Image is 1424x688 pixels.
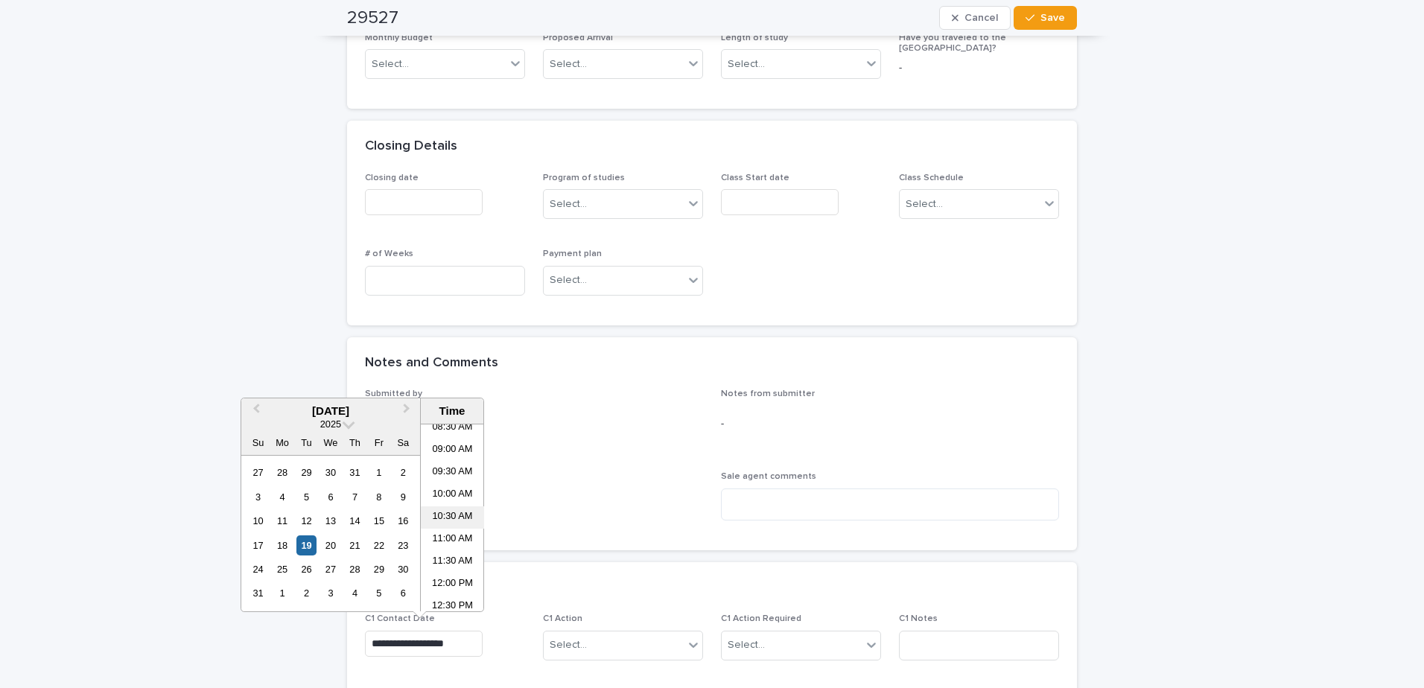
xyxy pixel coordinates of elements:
span: Notes from submitter [721,389,815,398]
div: We [320,433,340,453]
div: Choose Friday, August 15th, 2025 [369,511,389,531]
h2: 29527 [347,7,398,29]
div: Choose Sunday, July 27th, 2025 [248,462,268,482]
div: Choose Thursday, August 14th, 2025 [345,511,365,531]
div: Sa [393,433,413,453]
li: 11:30 AM [421,551,484,573]
div: Select... [550,57,587,72]
p: - [721,416,1059,432]
div: Select... [728,637,765,653]
div: Fr [369,433,389,453]
div: Select... [372,57,409,72]
div: Choose Tuesday, August 12th, 2025 [296,511,317,531]
div: month 2025-08 [246,460,415,605]
span: Submitted by [365,389,422,398]
div: Choose Monday, July 28th, 2025 [272,462,292,482]
span: Class Start date [721,173,789,182]
li: 08:30 AM [421,417,484,439]
div: Select... [728,57,765,72]
div: Choose Wednesday, August 13th, 2025 [320,511,340,531]
span: Save [1040,13,1065,23]
span: # of Weeks [365,249,413,258]
span: 2025 [320,418,341,430]
div: Select... [550,637,587,653]
li: 12:00 PM [421,573,484,596]
p: - [899,60,1059,76]
div: Choose Monday, August 11th, 2025 [272,511,292,531]
button: Previous Month [243,400,267,424]
div: Choose Wednesday, August 27th, 2025 [320,559,340,579]
div: Mo [272,433,292,453]
h2: Notes and Comments [365,355,498,372]
div: Choose Saturday, August 23rd, 2025 [393,535,413,555]
div: Su [248,433,268,453]
span: Program of studies [543,173,625,182]
div: Choose Tuesday, August 26th, 2025 [296,559,317,579]
div: Th [345,433,365,453]
div: Choose Thursday, September 4th, 2025 [345,583,365,603]
div: Choose Friday, August 29th, 2025 [369,559,389,579]
span: Closing date [365,173,419,182]
li: 11:00 AM [421,529,484,551]
li: 10:30 AM [421,506,484,529]
div: Choose Wednesday, August 20th, 2025 [320,535,340,555]
div: Choose Sunday, August 10th, 2025 [248,511,268,531]
div: Select... [550,197,587,212]
div: [DATE] [241,404,420,418]
div: Choose Sunday, August 3rd, 2025 [248,487,268,507]
div: Choose Monday, August 25th, 2025 [272,559,292,579]
h2: Closing Details [365,138,457,155]
div: Choose Sunday, August 17th, 2025 [248,535,268,555]
div: Choose Thursday, July 31st, 2025 [345,462,365,482]
button: Cancel [939,6,1011,30]
div: Choose Saturday, September 6th, 2025 [393,583,413,603]
span: Proposed Arrival [543,34,613,42]
div: Choose Monday, August 4th, 2025 [272,487,292,507]
div: Choose Tuesday, September 2nd, 2025 [296,583,317,603]
div: Choose Friday, August 1st, 2025 [369,462,389,482]
span: Payment plan [543,249,602,258]
span: Class Schedule [899,173,964,182]
span: Sale agent comments [721,472,816,481]
span: C1 Action [543,614,582,623]
div: Choose Monday, September 1st, 2025 [272,583,292,603]
div: Time [425,404,480,418]
div: Choose Saturday, August 2nd, 2025 [393,462,413,482]
span: Have you traveled to the [GEOGRAPHIC_DATA]? [899,34,1006,53]
div: Select... [550,273,587,288]
div: Choose Tuesday, August 19th, 2025 [296,535,317,555]
div: Choose Wednesday, August 6th, 2025 [320,487,340,507]
div: Choose Wednesday, September 3rd, 2025 [320,583,340,603]
div: Choose Thursday, August 21st, 2025 [345,535,365,555]
span: C1 Notes [899,614,938,623]
p: [PERSON_NAME] [365,406,703,421]
span: Monthly Budget [365,34,433,42]
div: Choose Friday, August 22nd, 2025 [369,535,389,555]
div: Choose Thursday, August 28th, 2025 [345,559,365,579]
div: Choose Sunday, August 24th, 2025 [248,559,268,579]
div: Select... [906,197,943,212]
li: 12:30 PM [421,596,484,618]
div: Choose Saturday, August 9th, 2025 [393,487,413,507]
div: Choose Tuesday, July 29th, 2025 [296,462,317,482]
span: Length of study [721,34,788,42]
div: Choose Tuesday, August 5th, 2025 [296,487,317,507]
button: Save [1014,6,1077,30]
li: 09:30 AM [421,462,484,484]
div: Choose Monday, August 18th, 2025 [272,535,292,555]
div: Choose Wednesday, July 30th, 2025 [320,462,340,482]
div: Choose Saturday, August 30th, 2025 [393,559,413,579]
li: 10:00 AM [421,484,484,506]
div: Choose Friday, September 5th, 2025 [369,583,389,603]
div: Choose Friday, August 8th, 2025 [369,487,389,507]
span: Cancel [964,13,998,23]
div: Tu [296,433,317,453]
span: C1 Action Required [721,614,801,623]
div: Choose Saturday, August 16th, 2025 [393,511,413,531]
li: 09:00 AM [421,439,484,462]
div: Choose Sunday, August 31st, 2025 [248,583,268,603]
div: Choose Thursday, August 7th, 2025 [345,487,365,507]
button: Next Month [396,400,420,424]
